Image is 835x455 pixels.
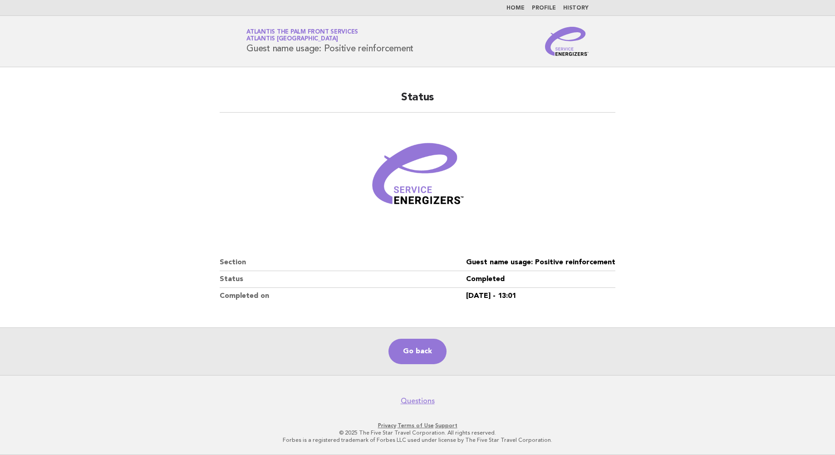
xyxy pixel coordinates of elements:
dt: Completed on [220,288,466,304]
dt: Section [220,254,466,271]
p: · · [140,422,695,429]
a: Privacy [378,422,396,429]
dt: Status [220,271,466,288]
a: Home [506,5,525,11]
h2: Status [220,90,615,113]
a: Questions [401,396,435,406]
a: Support [435,422,457,429]
img: Service Energizers [545,27,589,56]
h1: Guest name usage: Positive reinforcement [246,30,413,53]
dd: [DATE] - 13:01 [466,288,615,304]
a: Atlantis The Palm Front ServicesAtlantis [GEOGRAPHIC_DATA] [246,29,358,42]
dd: Guest name usage: Positive reinforcement [466,254,615,271]
span: Atlantis [GEOGRAPHIC_DATA] [246,36,338,42]
a: Terms of Use [398,422,434,429]
p: © 2025 The Five Star Travel Corporation. All rights reserved. [140,429,695,436]
img: Verified [363,124,472,232]
a: Profile [532,5,556,11]
a: Go back [388,339,447,364]
dd: Completed [466,271,615,288]
p: Forbes is a registered trademark of Forbes LLC used under license by The Five Star Travel Corpora... [140,436,695,444]
a: History [563,5,589,11]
